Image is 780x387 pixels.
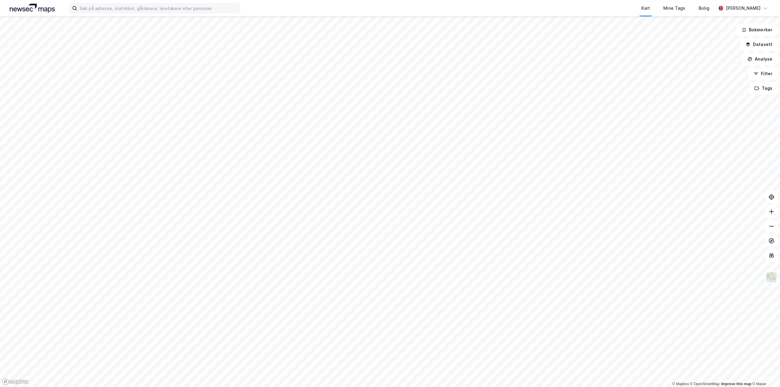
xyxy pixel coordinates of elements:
[750,358,780,387] div: Kontrollprogram for chat
[10,4,55,13] img: logo.a4113a55bc3d86da70a041830d287a7e.svg
[750,358,780,387] iframe: Chat Widget
[699,5,709,12] div: Bolig
[641,5,650,12] div: Kart
[726,5,760,12] div: [PERSON_NAME]
[77,4,240,13] input: Søk på adresse, matrikkel, gårdeiere, leietakere eller personer
[663,5,685,12] div: Mine Tags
